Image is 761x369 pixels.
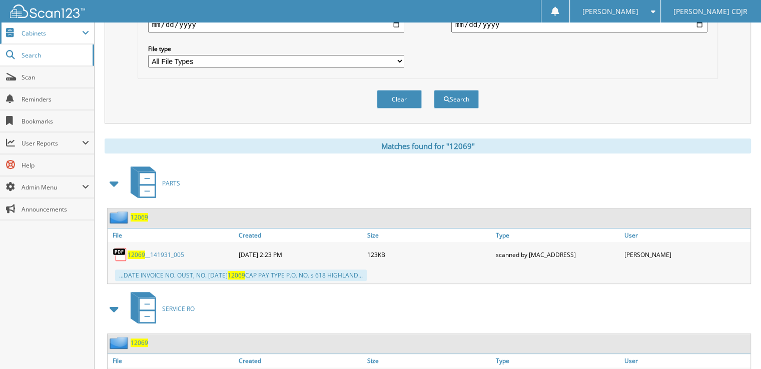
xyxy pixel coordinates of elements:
span: PARTS [162,179,180,187]
input: end [451,16,707,32]
span: 12069 [128,250,145,259]
a: 12069 [131,338,148,347]
button: Search [434,90,479,108]
div: [DATE] 2:23 PM [236,244,365,264]
img: folder2.png [110,336,131,349]
img: PDF.png [113,247,128,262]
span: Cabinets [22,29,82,37]
label: File type [148,44,404,53]
a: Created [236,228,365,242]
a: PARTS [125,163,180,203]
div: [PERSON_NAME] [622,244,750,264]
a: User [622,354,750,367]
span: Announcements [22,205,89,213]
img: scan123-logo-white.svg [10,4,85,18]
span: Scan [22,73,89,81]
div: scanned by [MAC_ADDRESS] [493,244,622,264]
button: Clear [377,90,422,108]
span: Admin Menu [22,183,82,191]
span: Help [22,161,89,169]
img: folder2.png [110,211,131,223]
a: Size [365,354,493,367]
span: User Reports [22,139,82,147]
a: User [622,228,750,242]
div: 123KB [365,244,493,264]
a: Type [493,354,622,367]
span: [PERSON_NAME] [582,8,638,14]
a: Created [236,354,365,367]
span: Reminders [22,95,89,103]
span: SERVICE RO [162,304,195,313]
iframe: Chat Widget [711,321,761,369]
a: File [108,228,236,242]
span: 12069 [228,271,245,279]
input: start [148,16,404,32]
a: 12069 [131,213,148,221]
span: [PERSON_NAME] CDJR [673,8,747,14]
a: 12069__141931_005 [128,250,184,259]
a: Size [365,228,493,242]
div: ...DATE INVOICE NO. OUST, NO. [DATE] CAP PAY TYPE P.O. NO. s 618 HIGHLAND... [115,269,367,281]
a: File [108,354,236,367]
a: SERVICE RO [125,289,195,328]
div: Matches found for "12069" [105,138,751,153]
span: Search [22,51,88,59]
a: Type [493,228,622,242]
span: Bookmarks [22,117,89,125]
